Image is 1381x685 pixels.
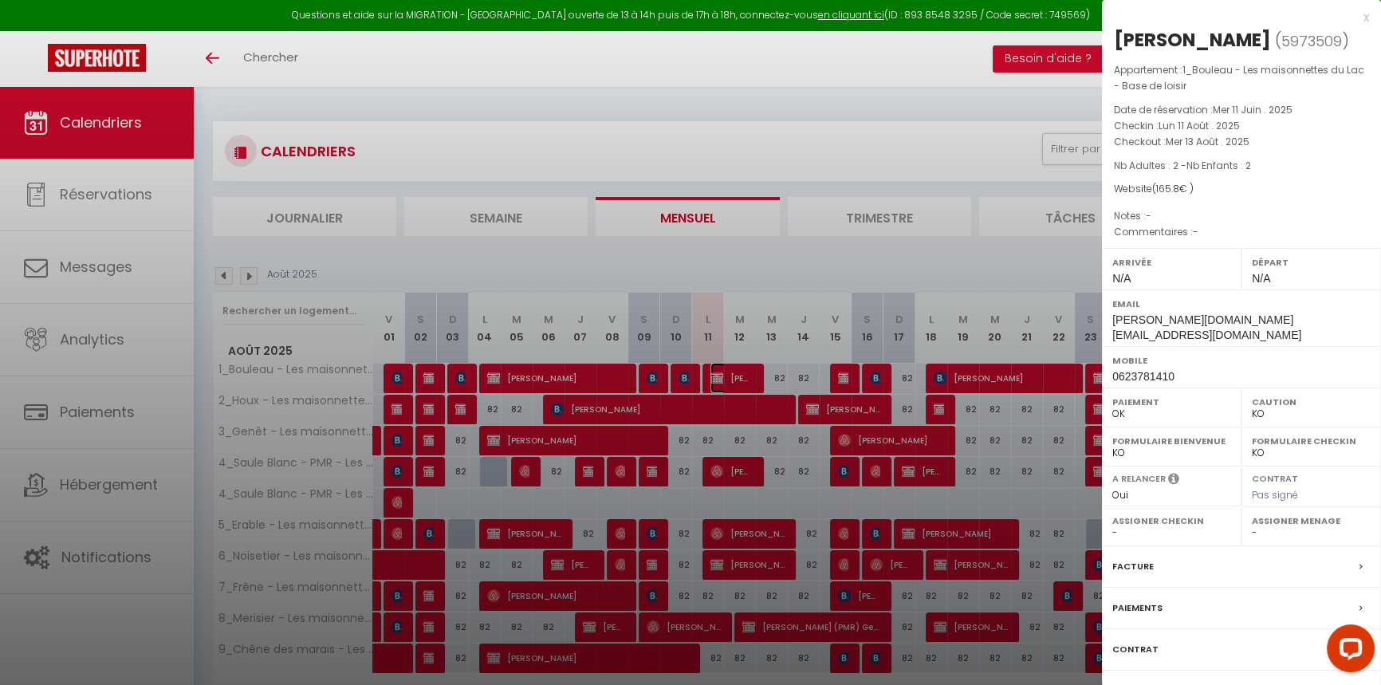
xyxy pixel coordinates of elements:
[1146,209,1151,222] span: -
[1281,31,1342,51] span: 5973509
[1112,600,1163,616] label: Paiements
[1252,513,1371,529] label: Assigner Menage
[1252,394,1371,410] label: Caution
[1112,641,1159,658] label: Contrat
[1112,370,1174,383] span: 0623781410
[1114,224,1369,240] p: Commentaires :
[1112,394,1231,410] label: Paiement
[1112,272,1131,285] span: N/A
[1112,472,1166,486] label: A relancer
[1252,254,1371,270] label: Départ
[1168,472,1179,490] i: Sélectionner OUI si vous souhaiter envoyer les séquences de messages post-checkout
[1159,119,1240,132] span: Lun 11 Août . 2025
[1112,296,1371,312] label: Email
[1156,182,1179,195] span: 165.8
[1102,8,1369,27] div: x
[1112,352,1371,368] label: Mobile
[1275,30,1349,52] span: ( )
[1112,513,1231,529] label: Assigner Checkin
[1114,159,1251,172] span: Nb Adultes : 2 -
[1186,159,1251,172] span: Nb Enfants : 2
[1114,62,1369,94] p: Appartement :
[1252,488,1298,502] span: Pas signé
[1193,225,1198,238] span: -
[1252,433,1371,449] label: Formulaire Checkin
[1112,558,1154,575] label: Facture
[1114,208,1369,224] p: Notes :
[1114,102,1369,118] p: Date de réservation :
[1112,254,1231,270] label: Arrivée
[1314,618,1381,685] iframe: LiveChat chat widget
[1114,182,1369,197] div: Website
[1112,313,1301,341] span: [PERSON_NAME][DOMAIN_NAME][EMAIL_ADDRESS][DOMAIN_NAME]
[1252,472,1298,482] label: Contrat
[1152,182,1194,195] span: ( € )
[1112,433,1231,449] label: Formulaire Bienvenue
[1114,63,1364,93] span: 1_Bouleau - Les maisonnettes du Lac - Base de loisir
[1114,118,1369,134] p: Checkin :
[1166,135,1249,148] span: Mer 13 Août . 2025
[1114,27,1271,53] div: [PERSON_NAME]
[1114,134,1369,150] p: Checkout :
[1213,103,1292,116] span: Mer 11 Juin . 2025
[1252,272,1270,285] span: N/A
